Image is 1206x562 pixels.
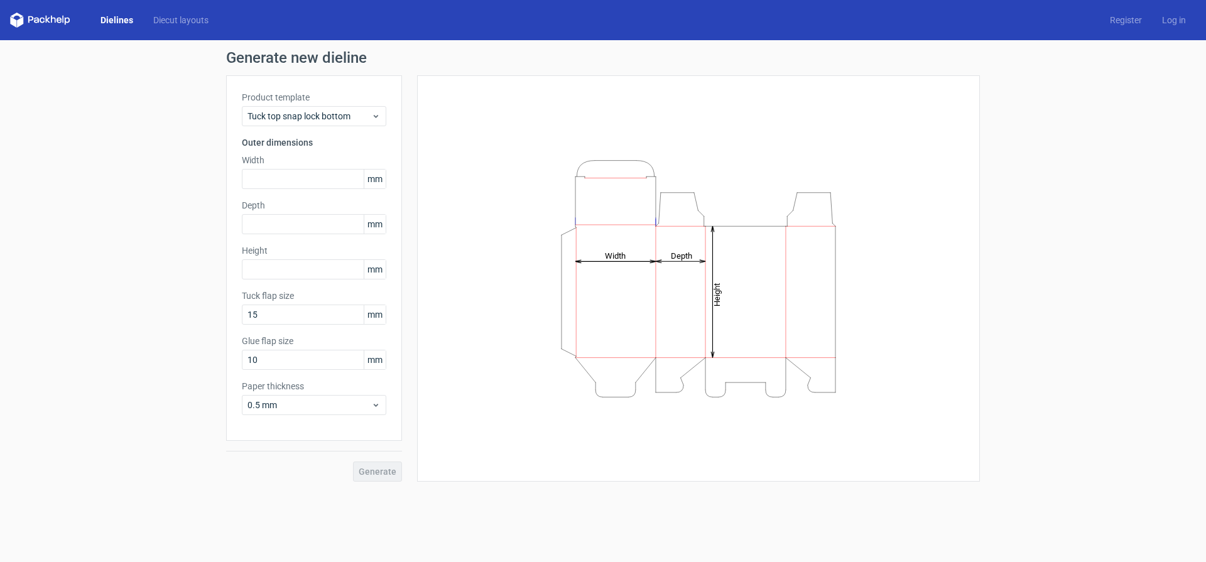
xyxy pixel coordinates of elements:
label: Width [242,154,386,166]
label: Tuck flap size [242,289,386,302]
span: Tuck top snap lock bottom [247,110,371,122]
h1: Generate new dieline [226,50,980,65]
a: Dielines [90,14,143,26]
label: Product template [242,91,386,104]
a: Register [1100,14,1152,26]
label: Depth [242,199,386,212]
a: Diecut layouts [143,14,219,26]
span: mm [364,305,386,324]
span: mm [364,260,386,279]
span: 0.5 mm [247,399,371,411]
tspan: Height [712,283,722,306]
h3: Outer dimensions [242,136,386,149]
a: Log in [1152,14,1196,26]
span: mm [364,170,386,188]
tspan: Depth [671,251,692,260]
label: Glue flap size [242,335,386,347]
tspan: Width [605,251,626,260]
label: Paper thickness [242,380,386,392]
label: Height [242,244,386,257]
span: mm [364,215,386,234]
span: mm [364,350,386,369]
